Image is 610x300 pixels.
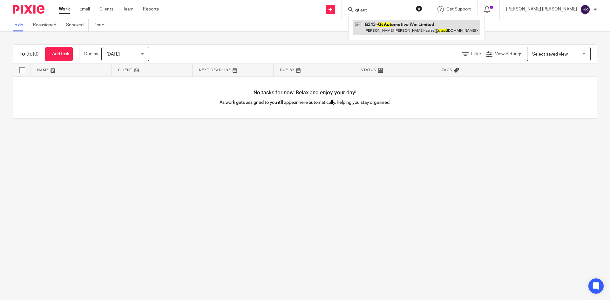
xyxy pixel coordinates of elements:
button: Clear [416,5,422,12]
span: Get Support [446,7,471,11]
h4: No tasks for now. Relax and enjoy your day! [13,90,597,96]
span: [DATE] [106,52,120,57]
p: [PERSON_NAME] [PERSON_NAME] [506,6,577,12]
a: Snoozed [66,19,89,31]
a: Reassigned [33,19,61,31]
a: + Add task [45,47,73,61]
span: View Settings [495,52,522,56]
img: Pixie [13,5,44,14]
span: Tags [442,68,452,72]
a: Reports [143,6,159,12]
a: Done [93,19,109,31]
span: Select saved view [532,52,568,57]
h1: To do [19,51,39,57]
img: svg%3E [580,4,590,15]
a: To do [13,19,28,31]
a: Work [59,6,70,12]
a: Email [79,6,90,12]
span: (0) [33,51,39,57]
input: Search [355,8,412,13]
p: Due by [84,51,98,57]
span: Filter [471,52,481,56]
a: Clients [99,6,113,12]
a: Team [123,6,133,12]
p: As work gets assigned to you it'll appear here automatically, helping you stay organised. [159,99,451,106]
